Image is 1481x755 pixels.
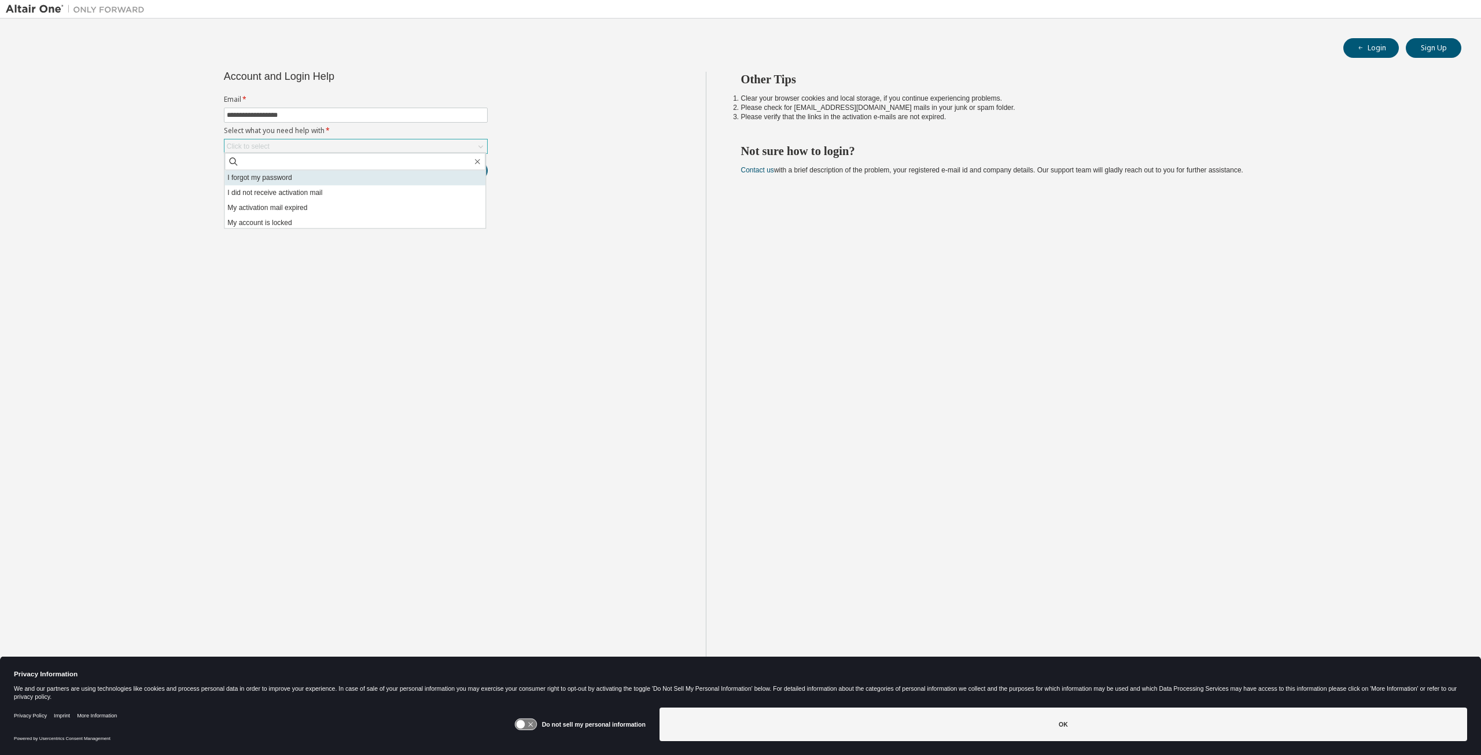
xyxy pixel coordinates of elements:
button: Login [1343,38,1399,58]
h2: Other Tips [741,72,1441,87]
a: Contact us [741,166,774,174]
li: Please check for [EMAIL_ADDRESS][DOMAIN_NAME] mails in your junk or spam folder. [741,103,1441,112]
li: Please verify that the links in the activation e-mails are not expired. [741,112,1441,121]
label: Email [224,95,488,104]
h2: Not sure how to login? [741,143,1441,159]
div: Account and Login Help [224,72,435,81]
li: Clear your browser cookies and local storage, if you continue experiencing problems. [741,94,1441,103]
button: Sign Up [1406,38,1461,58]
li: I forgot my password [224,170,485,185]
div: Click to select [224,139,487,153]
label: Select what you need help with [224,126,488,135]
img: Altair One [6,3,150,15]
div: Click to select [227,142,270,151]
span: with a brief description of the problem, your registered e-mail id and company details. Our suppo... [741,166,1243,174]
